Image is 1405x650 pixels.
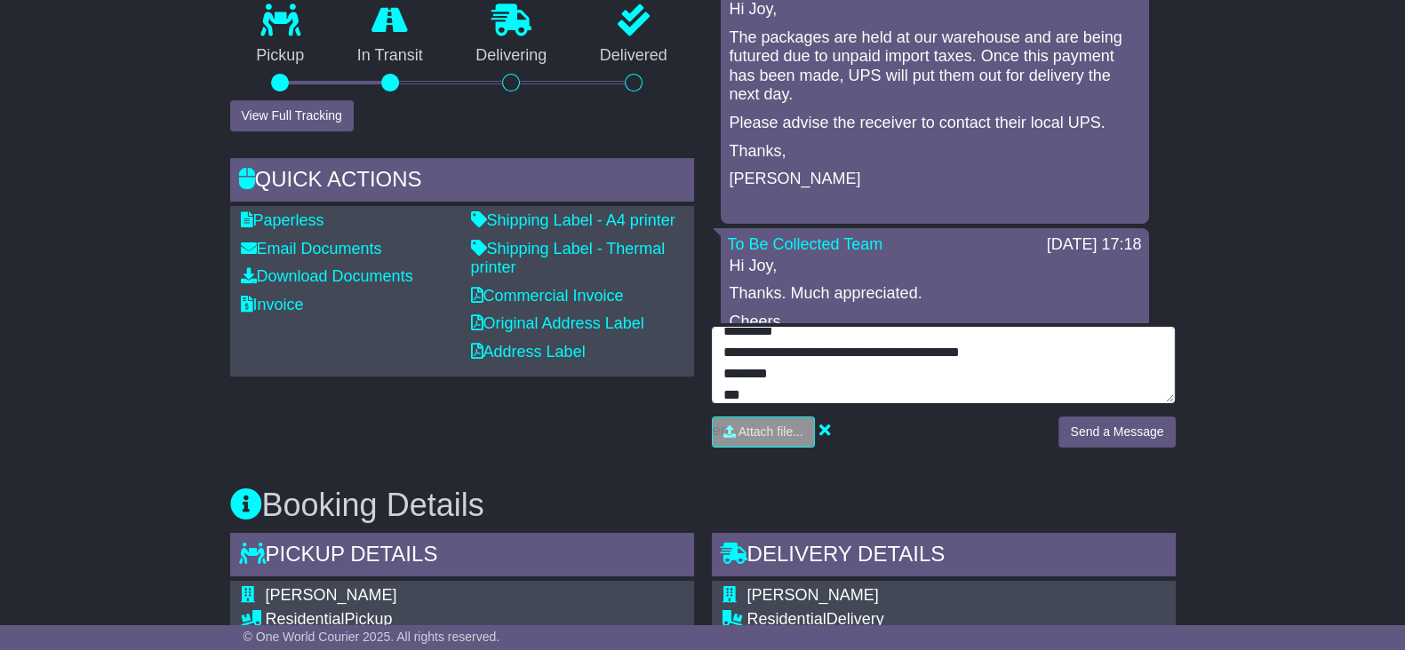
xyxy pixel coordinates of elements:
[747,586,879,604] span: [PERSON_NAME]
[243,630,500,644] span: © One World Courier 2025. All rights reserved.
[230,158,694,206] div: Quick Actions
[241,211,324,229] a: Paperless
[241,240,382,258] a: Email Documents
[331,46,450,66] p: In Transit
[266,610,345,628] span: Residential
[266,586,397,604] span: [PERSON_NAME]
[471,211,675,229] a: Shipping Label - A4 printer
[730,142,1140,162] p: Thanks,
[471,314,644,332] a: Original Address Label
[471,343,586,361] a: Address Label
[1047,235,1142,255] div: [DATE] 17:18
[730,284,1140,304] p: Thanks. Much appreciated.
[230,46,331,66] p: Pickup
[728,235,883,253] a: To Be Collected Team
[230,487,1176,523] h3: Booking Details
[730,114,1140,133] p: Please advise the receiver to contact their local UPS.
[230,100,354,131] button: View Full Tracking
[471,240,666,277] a: Shipping Label - Thermal printer
[730,170,1140,189] p: [PERSON_NAME]
[730,313,1140,332] p: Cheers,
[471,287,624,305] a: Commercial Invoice
[573,46,694,66] p: Delivered
[747,610,826,628] span: Residential
[747,610,1090,630] div: Delivery
[450,46,574,66] p: Delivering
[730,28,1140,105] p: The packages are held at our warehouse and are being futured due to unpaid import taxes. Once thi...
[712,533,1176,581] div: Delivery Details
[230,533,694,581] div: Pickup Details
[241,267,413,285] a: Download Documents
[1058,416,1175,448] button: Send a Message
[730,257,1140,276] p: Hi Joy,
[266,610,572,630] div: Pickup
[241,296,304,313] a: Invoice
